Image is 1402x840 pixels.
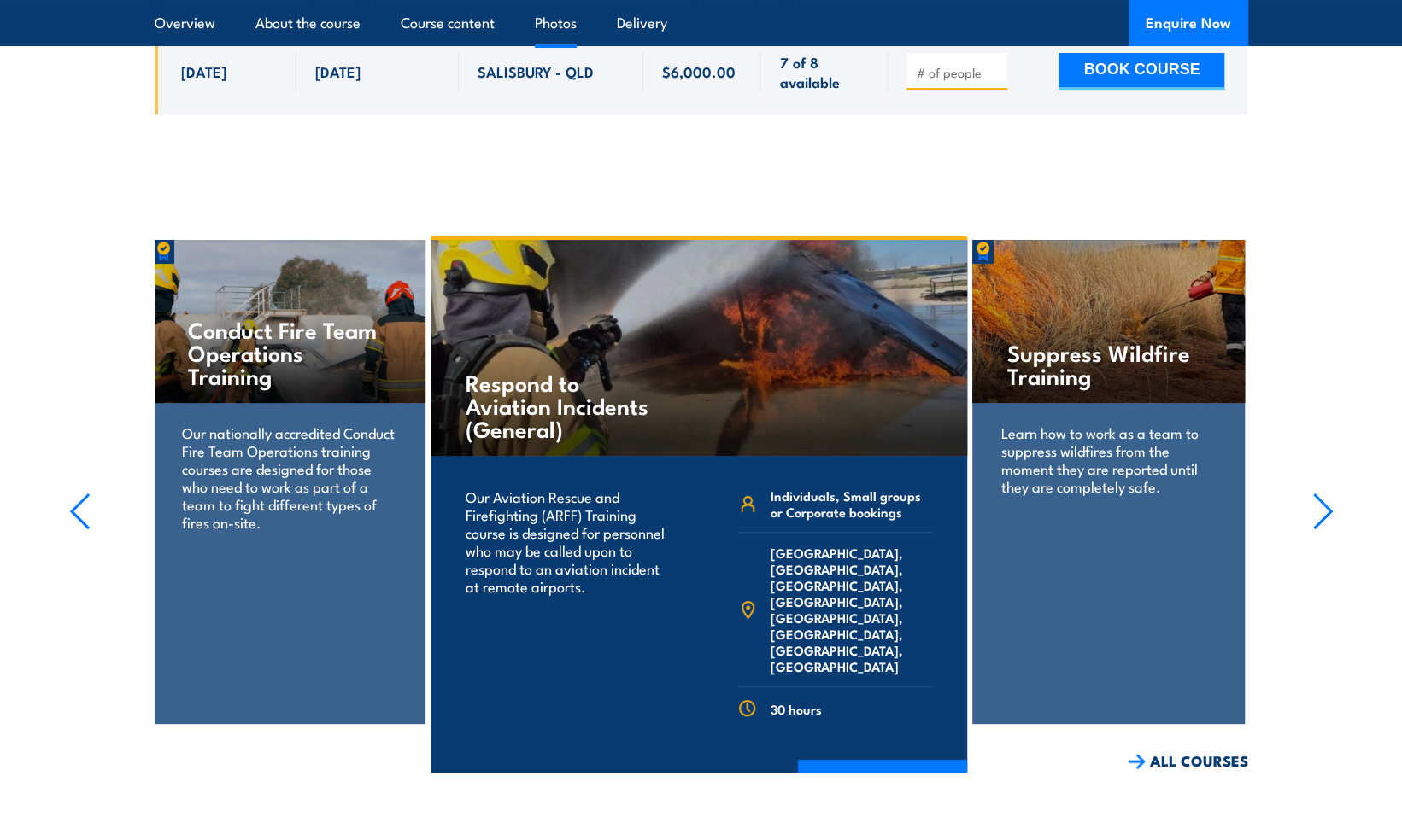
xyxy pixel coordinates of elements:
h4: Respond to Aviation Incidents (General) [466,370,666,440]
p: Our nationally accredited Conduct Fire Team Operations training courses are designed for those wh... [182,423,396,531]
h4: Suppress Wildfire Training [1007,341,1210,387]
p: Our Aviation Rescue and Firefighting (ARFF) Training course is designed for personnel who may be ... [466,487,677,595]
span: [DATE] [181,61,226,81]
h4: Conduct Fire Team Operations Training [188,318,390,387]
span: 30 hours [770,701,821,717]
p: Learn how to work as a team to suppress wildfires from the moment they are reported until they ar... [1001,423,1216,495]
span: [DATE] [315,61,361,81]
span: $6,000.00 [662,61,736,81]
button: BOOK COURSE [1059,53,1224,90]
a: ALL COURSES [1128,751,1248,771]
a: COURSE DETAILS [798,760,967,804]
span: 7 of 8 available [779,52,869,92]
span: SALISBURY - QLD [478,61,594,81]
span: [GEOGRAPHIC_DATA], [GEOGRAPHIC_DATA], [GEOGRAPHIC_DATA], [GEOGRAPHIC_DATA], [GEOGRAPHIC_DATA], [G... [770,545,932,674]
span: Individuals, Small groups or Corporate bookings [770,487,932,520]
input: # of people [916,64,1001,81]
